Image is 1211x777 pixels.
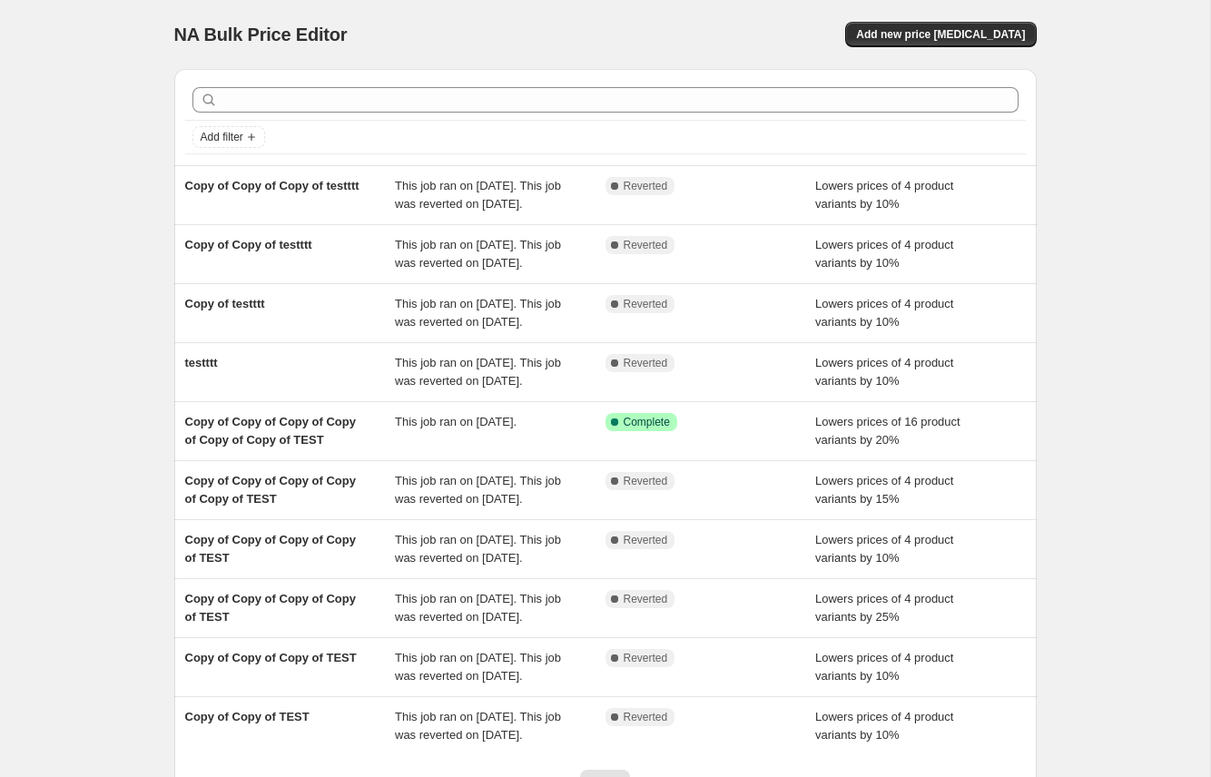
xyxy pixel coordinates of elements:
[185,179,359,192] span: Copy of Copy of Copy of testttt
[185,710,310,723] span: Copy of Copy of TEST
[624,651,668,665] span: Reverted
[192,126,265,148] button: Add filter
[815,179,953,211] span: Lowers prices of 4 product variants by 10%
[395,297,561,329] span: This job ran on [DATE]. This job was reverted on [DATE].
[395,356,561,388] span: This job ran on [DATE]. This job was reverted on [DATE].
[395,651,561,683] span: This job ran on [DATE]. This job was reverted on [DATE].
[185,238,312,251] span: Copy of Copy of testttt
[174,25,348,44] span: NA Bulk Price Editor
[624,533,668,547] span: Reverted
[395,238,561,270] span: This job ran on [DATE]. This job was reverted on [DATE].
[624,297,668,311] span: Reverted
[624,474,668,488] span: Reverted
[395,710,561,742] span: This job ran on [DATE]. This job was reverted on [DATE].
[815,474,953,506] span: Lowers prices of 4 product variants by 15%
[185,356,218,369] span: testttt
[185,651,357,664] span: Copy of Copy of Copy of TEST
[185,592,356,624] span: Copy of Copy of Copy of Copy of TEST
[845,22,1036,47] button: Add new price [MEDICAL_DATA]
[185,415,356,447] span: Copy of Copy of Copy of Copy of Copy of Copy of TEST
[395,592,561,624] span: This job ran on [DATE]. This job was reverted on [DATE].
[624,710,668,724] span: Reverted
[624,179,668,193] span: Reverted
[395,179,561,211] span: This job ran on [DATE]. This job was reverted on [DATE].
[856,27,1025,42] span: Add new price [MEDICAL_DATA]
[624,415,670,429] span: Complete
[815,238,953,270] span: Lowers prices of 4 product variants by 10%
[624,356,668,370] span: Reverted
[395,415,517,428] span: This job ran on [DATE].
[201,130,243,144] span: Add filter
[185,297,265,310] span: Copy of testttt
[624,592,668,606] span: Reverted
[395,533,561,565] span: This job ran on [DATE]. This job was reverted on [DATE].
[624,238,668,252] span: Reverted
[815,533,953,565] span: Lowers prices of 4 product variants by 10%
[815,651,953,683] span: Lowers prices of 4 product variants by 10%
[395,474,561,506] span: This job ran on [DATE]. This job was reverted on [DATE].
[815,592,953,624] span: Lowers prices of 4 product variants by 25%
[185,533,356,565] span: Copy of Copy of Copy of Copy of TEST
[815,356,953,388] span: Lowers prices of 4 product variants by 10%
[815,415,960,447] span: Lowers prices of 16 product variants by 20%
[815,710,953,742] span: Lowers prices of 4 product variants by 10%
[185,474,356,506] span: Copy of Copy of Copy of Copy of Copy of TEST
[815,297,953,329] span: Lowers prices of 4 product variants by 10%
